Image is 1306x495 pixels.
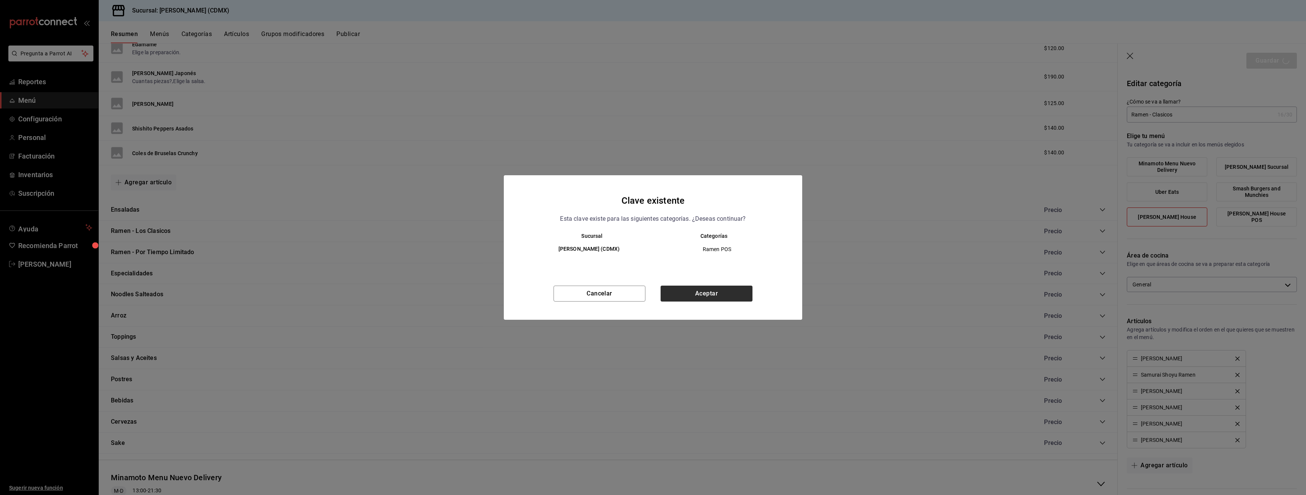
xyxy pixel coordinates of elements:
[621,193,685,208] h4: Clave existente
[661,286,752,302] button: Aceptar
[554,286,645,302] button: Cancelar
[659,245,774,253] span: Ramen POS
[560,214,746,224] p: Esta clave existe para las siguientes categorías. ¿Deseas continuar?
[519,233,653,239] th: Sucursal
[531,245,647,253] h6: [PERSON_NAME] (CDMX)
[653,233,787,239] th: Categorías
